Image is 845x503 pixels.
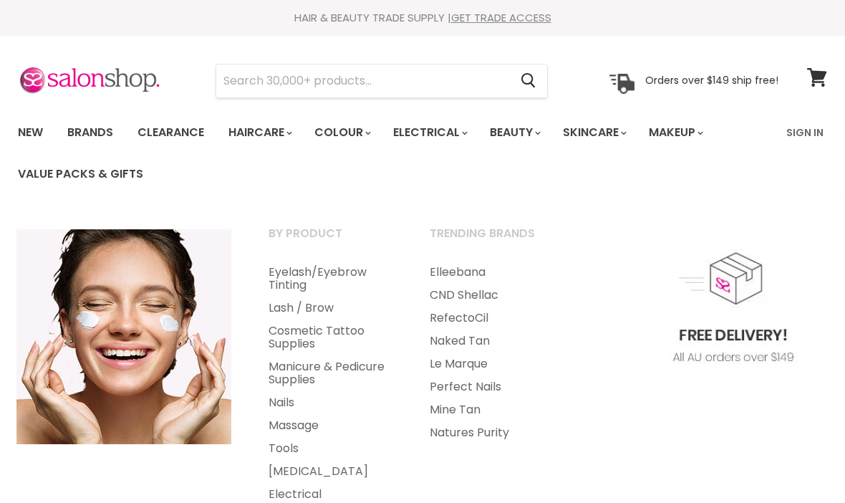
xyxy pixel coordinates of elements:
[57,118,124,148] a: Brands
[251,297,409,320] a: Lash / Brow
[218,118,301,148] a: Haircare
[412,353,570,375] a: Le Marque
[382,118,476,148] a: Electrical
[645,74,778,87] p: Orders over $149 ship free!
[7,118,54,148] a: New
[412,421,570,444] a: Natures Purity
[451,10,551,25] a: GET TRADE ACCESS
[412,222,570,258] a: Trending Brands
[552,118,635,148] a: Skincare
[7,159,154,189] a: Value Packs & Gifts
[251,320,409,355] a: Cosmetic Tattoo Supplies
[412,261,570,444] ul: Main menu
[778,118,832,148] a: Sign In
[216,64,548,98] form: Product
[251,391,409,414] a: Nails
[251,460,409,483] a: [MEDICAL_DATA]
[251,437,409,460] a: Tools
[412,330,570,353] a: Naked Tan
[216,64,509,97] input: Search
[251,355,409,391] a: Manicure & Pedicure Supplies
[304,118,380,148] a: Colour
[479,118,549,148] a: Beauty
[7,112,778,195] ul: Main menu
[412,307,570,330] a: RefectoCil
[509,64,547,97] button: Search
[412,375,570,398] a: Perfect Nails
[412,398,570,421] a: Mine Tan
[251,261,409,297] a: Eyelash/Eyebrow Tinting
[251,222,409,258] a: By Product
[638,118,712,148] a: Makeup
[127,118,215,148] a: Clearance
[251,414,409,437] a: Massage
[412,284,570,307] a: CND Shellac
[412,261,570,284] a: Elleebana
